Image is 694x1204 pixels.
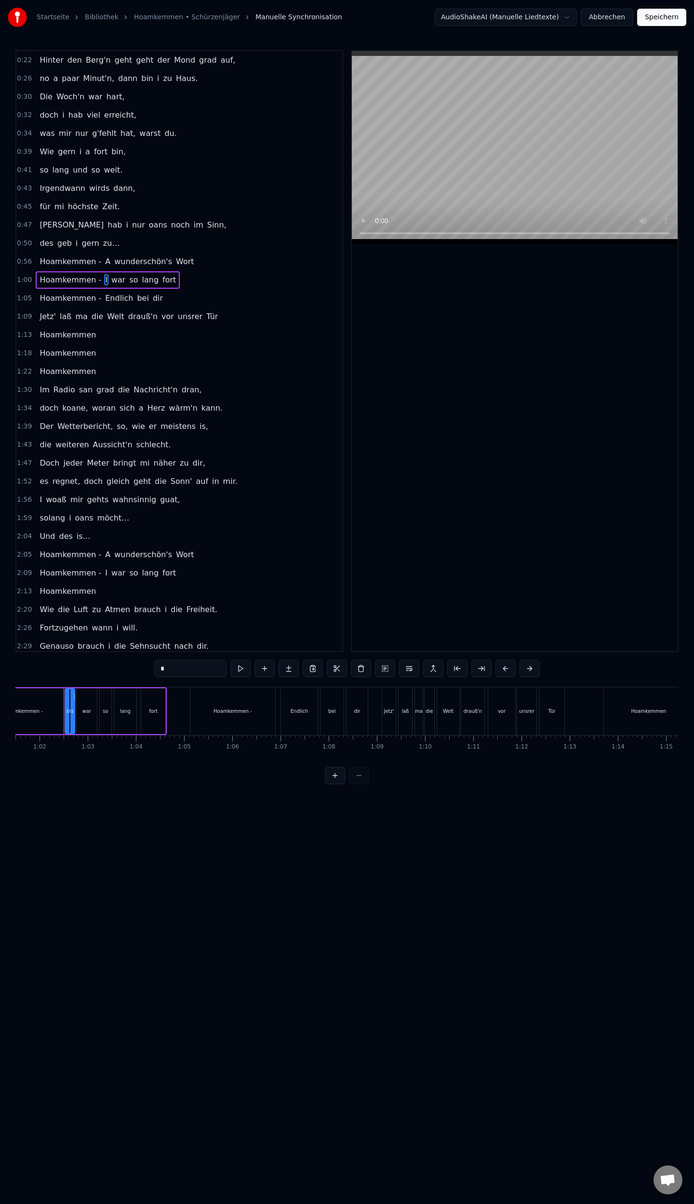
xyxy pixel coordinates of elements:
[139,457,150,468] span: mi
[39,348,97,359] span: Hoamkemmen
[112,183,136,194] span: dann,
[130,743,143,751] div: 1:04
[39,567,102,578] span: Hoamkemmen -
[371,743,384,751] div: 1:09
[39,531,56,542] span: Und
[117,384,131,395] span: die
[133,476,152,487] span: geht
[102,238,121,249] span: zu…
[39,183,86,194] span: Irgendwann
[93,146,108,157] span: fort
[96,512,131,523] span: möcht…
[110,146,127,157] span: bin,
[152,293,164,304] span: dir
[76,531,92,542] span: is…
[515,743,528,751] div: 1:12
[563,743,576,751] div: 1:13
[45,494,67,505] span: woaß
[134,13,240,22] a: Hoamkemmen • Schürzenjäger
[175,256,195,267] span: Wort
[61,73,80,84] span: paar
[119,402,136,414] span: sich
[67,201,99,212] span: höchste
[17,513,32,523] span: 1:59
[39,512,66,523] span: solang
[17,587,32,596] span: 2:13
[39,73,50,84] span: no
[104,293,134,304] span: Endlich
[39,329,97,340] span: Hoamkemmen
[39,219,105,230] span: [PERSON_NAME]
[111,494,157,505] span: wahnsinnig
[199,421,209,432] span: is,
[163,128,177,139] span: du.
[57,146,76,157] span: gern
[384,708,394,715] div: Jetz'
[120,128,136,139] span: hat,
[443,708,454,715] div: Welt
[104,549,111,560] span: A
[104,604,132,615] span: Atmen
[39,641,74,652] span: Genauso
[39,91,53,102] span: Die
[39,586,97,597] span: Hoamkemmen
[519,708,534,715] div: unsrer
[39,128,55,139] span: was
[226,743,239,751] div: 1:06
[168,402,199,414] span: wärm'n
[107,641,111,652] span: i
[17,348,32,358] span: 1:18
[67,109,84,120] span: hab
[255,13,342,22] span: Manuelle Synchronisation
[39,366,97,377] span: Hoamkemmen
[179,457,190,468] span: zu
[464,708,482,715] div: drauß'n
[95,384,115,395] span: grad
[175,73,199,84] span: Haus.
[170,604,183,615] span: die
[106,476,131,487] span: gleich
[39,146,55,157] span: Wie
[140,73,154,84] span: bin
[128,567,139,578] span: so
[181,384,203,395] span: dran,
[110,567,126,578] span: war
[17,202,32,212] span: 0:45
[86,109,101,120] span: viel
[103,164,124,175] span: weit.
[160,311,175,322] span: vor
[129,641,171,652] span: Sehnsucht
[17,220,32,230] span: 0:47
[87,91,103,102] span: war
[82,73,115,84] span: Minut'n,
[17,495,32,505] span: 1:56
[160,421,197,432] span: meistens
[72,164,88,175] span: und
[196,641,210,652] span: dir.
[17,165,32,175] span: 0:41
[214,708,252,715] div: Hoamkemmen -
[69,708,71,715] div: I
[135,439,172,450] span: schlecht.
[206,219,227,230] span: Sinn,
[74,128,89,139] span: nur
[120,708,131,715] div: lang
[177,311,203,322] span: unsrer
[77,641,106,652] span: brauch
[153,457,177,468] span: näher
[135,54,154,66] span: geht
[175,549,195,560] span: Wort
[161,274,177,285] span: fort
[148,421,158,432] span: er
[170,219,191,230] span: noch
[110,274,126,285] span: war
[222,476,239,487] span: mir.
[138,402,145,414] span: a
[106,311,125,322] span: Welt
[17,55,32,65] span: 0:22
[58,531,73,542] span: des
[39,421,54,432] span: Der
[104,567,108,578] span: I
[498,708,506,715] div: vor
[205,311,219,322] span: Tür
